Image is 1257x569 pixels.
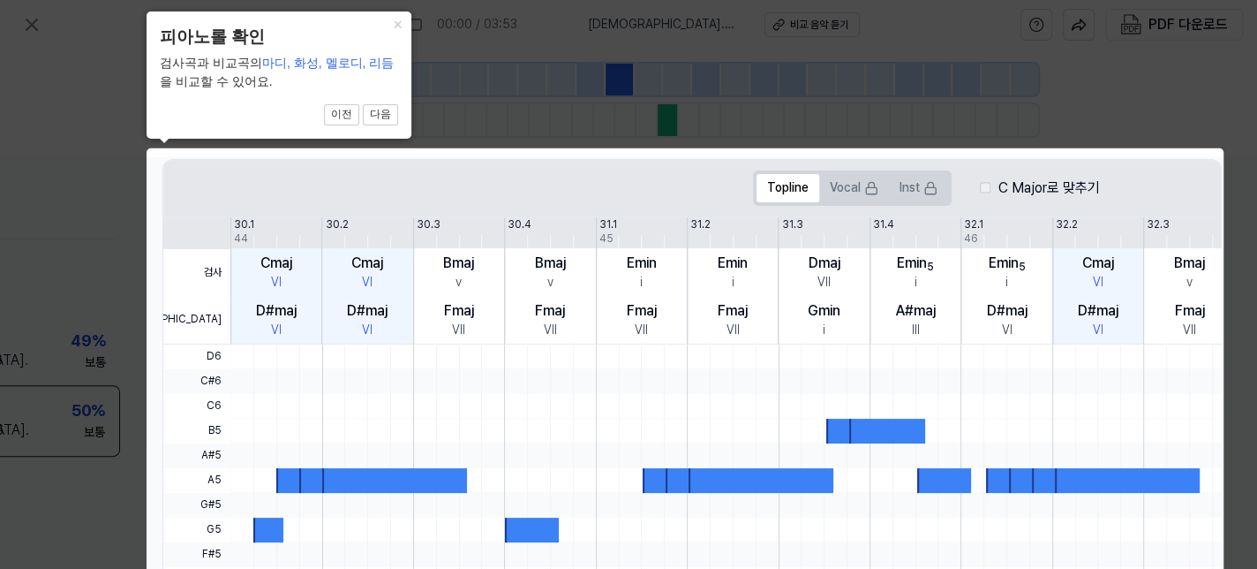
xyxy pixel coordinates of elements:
div: VI [271,274,282,292]
div: Emin [897,253,934,274]
span: B5 [163,419,230,444]
div: D#maj [987,300,1027,322]
div: 30.2 [325,217,348,232]
div: i [1005,274,1008,292]
div: Dmaj [809,253,840,274]
div: v [1186,274,1193,292]
div: 31.4 [873,217,894,232]
div: i [823,322,825,339]
div: Fmaj [627,300,657,322]
div: VI [271,322,282,339]
div: VII [817,274,831,292]
div: Fmaj [1175,300,1205,322]
div: 31.3 [781,217,802,232]
div: 30.3 [417,217,440,232]
div: VI [1093,274,1103,292]
div: VII [635,322,648,339]
button: Topline [756,174,819,202]
span: D6 [163,345,230,369]
div: i [732,274,734,292]
button: Close [383,11,411,36]
span: F#5 [163,542,230,567]
div: Cmaj [1082,253,1114,274]
div: VI [362,322,373,339]
div: Bmaj [1174,253,1205,274]
div: 32.2 [1056,217,1078,232]
div: D#maj [347,300,388,322]
div: VI [1002,322,1012,339]
div: Bmaj [535,253,566,274]
div: VI [1093,322,1103,339]
sub: 5 [1019,261,1026,273]
div: 44 [234,231,248,247]
div: 32.3 [1147,217,1170,232]
div: 검사곡과 비교곡의 을 비교할 수 있어요. [160,54,398,91]
div: Emin [989,253,1026,274]
div: v [455,274,462,292]
span: C6 [163,394,230,419]
div: Emin [718,253,748,274]
div: D#maj [256,300,297,322]
div: III [912,322,920,339]
button: 다음 [363,104,398,125]
div: A#maj [896,300,936,322]
div: Emin [627,253,657,274]
div: 30.1 [234,217,254,232]
div: VII [544,322,557,339]
span: G5 [163,518,230,542]
div: Bmaj [443,253,474,274]
span: A5 [163,468,230,493]
div: i [640,274,643,292]
div: 46 [964,231,978,247]
div: Cmaj [260,253,292,274]
div: VII [1183,322,1196,339]
div: VI [362,274,373,292]
div: v [547,274,553,292]
div: Fmaj [718,300,748,322]
div: VII [726,322,740,339]
span: G#5 [163,493,230,518]
div: 32.1 [964,217,983,232]
div: D#maj [1078,300,1118,322]
label: C Major로 맞추기 [997,178,1099,199]
sub: 5 [927,261,934,273]
button: 이전 [324,104,359,125]
div: Gmin [808,300,840,322]
div: Fmaj [535,300,565,322]
button: Vocal [819,174,889,202]
span: C#6 [163,369,230,394]
div: 31.2 [690,217,711,232]
span: [DEMOGRAPHIC_DATA] [163,296,230,344]
div: Fmaj [444,300,474,322]
span: 마디, 화성, 멜로디, 리듬 [262,56,394,70]
button: Inst [889,174,948,202]
div: VII [452,322,465,339]
div: 30.4 [508,217,531,232]
div: i [915,274,917,292]
span: 검사 [163,249,230,297]
span: A#5 [163,444,230,468]
header: 피아노롤 확인 [160,25,398,50]
div: 45 [599,231,613,247]
div: 31.1 [599,217,617,232]
div: Cmaj [351,253,383,274]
